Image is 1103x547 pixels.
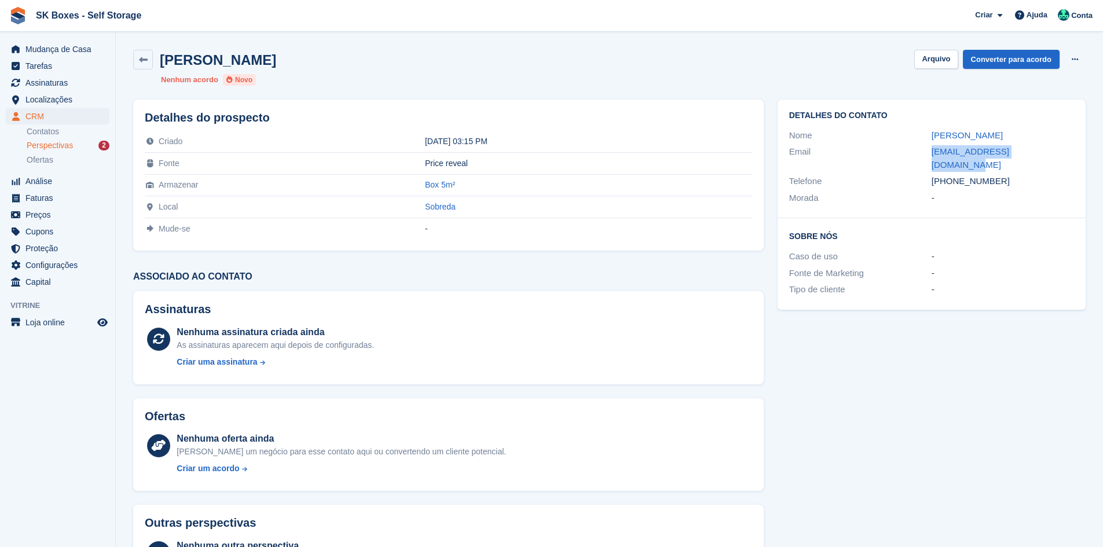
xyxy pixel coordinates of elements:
[177,339,374,351] div: As assinaturas aparecem aqui depois de configuradas.
[789,230,1074,241] h2: Sobre Nós
[177,432,506,446] div: Nenhuma oferta ainda
[145,516,256,530] h2: Outras perspectivas
[96,315,109,329] a: Loja de pré-visualização
[145,111,752,124] h2: Detalhes do prospecto
[6,274,109,290] a: menu
[963,50,1060,69] a: Converter para acordo
[133,271,764,282] h3: Associado ao contato
[223,74,256,86] li: Novo
[9,7,27,24] img: stora-icon-8386f47178a22dfd0bd8f6a31ec36ba5ce8667c1dd55bd0f319d3a0aa187defe.svg
[6,173,109,189] a: menu
[425,159,752,168] div: Price reveal
[789,192,932,205] div: Morada
[160,52,276,68] h2: [PERSON_NAME]
[6,314,109,331] a: menu
[145,303,752,316] h2: Assinaturas
[27,139,109,152] a: Perspectivas 2
[789,250,932,263] div: Caso de uso
[789,267,932,280] div: Fonte de Marketing
[1058,9,1069,21] img: SK Boxes - Comercial
[914,50,958,69] button: Arquivo
[25,75,95,91] span: Assinaturas
[25,240,95,256] span: Proteção
[27,155,53,166] span: Ofertas
[159,137,182,146] span: Criado
[161,74,218,86] li: Nenhum acordo
[6,240,109,256] a: menu
[159,159,179,168] span: Fonte
[6,108,109,124] a: menu
[177,446,506,458] div: [PERSON_NAME] um negócio para esse contato aqui ou convertendo um cliente potencial.
[789,111,1074,120] h2: Detalhes do contato
[25,274,95,290] span: Capital
[6,41,109,57] a: menu
[932,267,1074,280] div: -
[25,108,95,124] span: CRM
[789,145,932,171] div: Email
[6,207,109,223] a: menu
[25,58,95,74] span: Tarefas
[25,190,95,206] span: Faturas
[932,250,1074,263] div: -
[159,202,178,211] span: Local
[10,300,115,311] span: Vitrine
[25,41,95,57] span: Mudança de Casa
[159,224,190,233] span: Mude-se
[6,58,109,74] a: menu
[932,192,1074,205] div: -
[6,91,109,108] a: menu
[425,137,752,146] div: [DATE] 03:15 PM
[25,257,95,273] span: Configurações
[6,223,109,240] a: menu
[177,325,374,339] div: Nenhuma assinatura criada ainda
[25,91,95,108] span: Localizações
[27,140,73,151] span: Perspectivas
[789,175,932,188] div: Telefone
[932,146,1009,170] a: [EMAIL_ADDRESS][DOMAIN_NAME]
[1071,10,1093,21] span: Conta
[25,207,95,223] span: Preços
[177,462,239,475] div: Criar um acordo
[31,6,146,25] a: SK Boxes - Self Storage
[25,314,95,331] span: Loja online
[932,130,1003,140] a: [PERSON_NAME]
[789,283,932,296] div: Tipo de cliente
[932,175,1074,188] div: [PHONE_NUMBER]
[425,202,456,211] a: Sobreda
[6,190,109,206] a: menu
[159,180,198,189] span: Armazenar
[932,283,1074,296] div: -
[27,126,109,137] a: Contatos
[25,223,95,240] span: Cupons
[1027,9,1047,21] span: Ajuda
[25,173,95,189] span: Análise
[145,410,185,423] h2: Ofertas
[98,141,109,150] div: 2
[6,257,109,273] a: menu
[177,356,374,368] a: Criar uma assinatura
[975,9,992,21] span: Criar
[6,75,109,91] a: menu
[177,356,257,368] div: Criar uma assinatura
[425,180,455,189] a: Box 5m²
[789,129,932,142] div: Nome
[177,462,506,475] a: Criar um acordo
[27,154,109,166] a: Ofertas
[425,224,752,233] div: -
